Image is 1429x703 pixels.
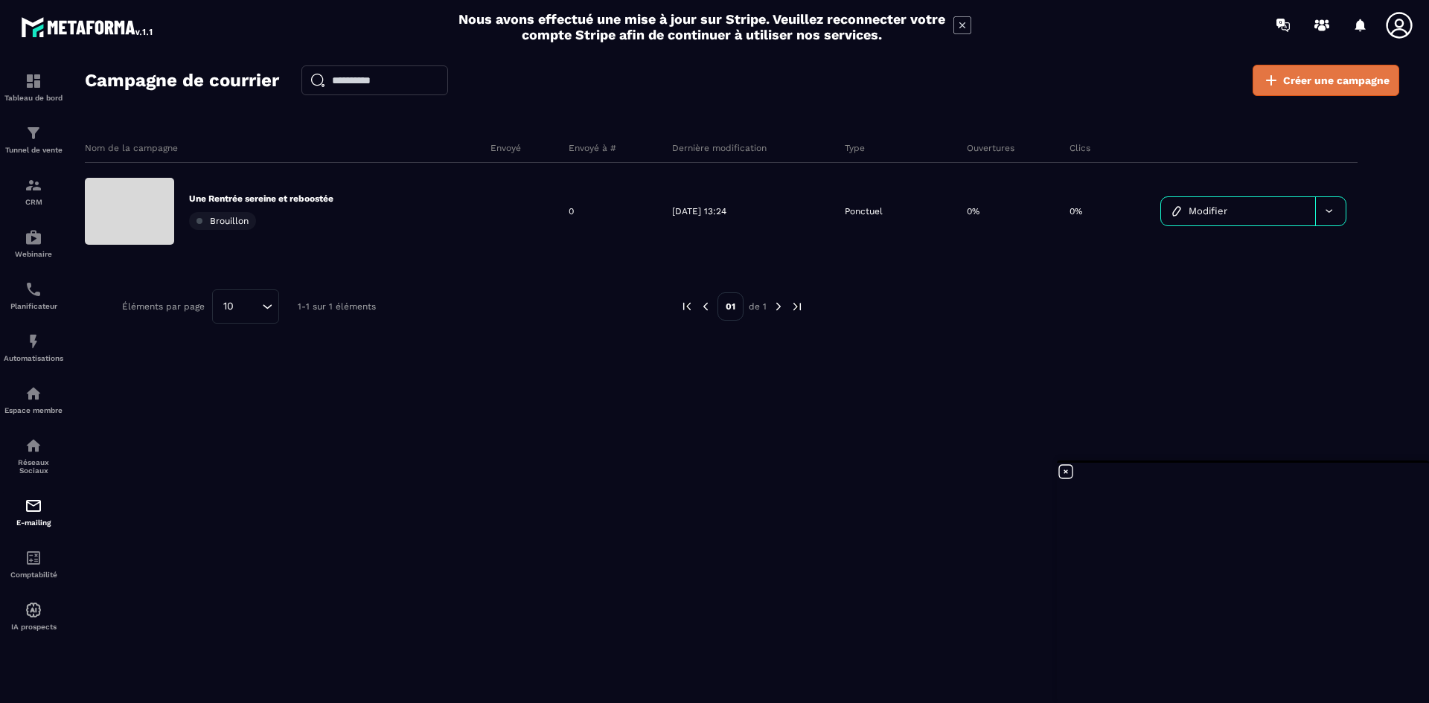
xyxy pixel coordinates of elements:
div: Search for option [212,289,279,324]
p: Webinaire [4,250,63,258]
img: social-network [25,437,42,455]
a: Modifier [1161,197,1315,225]
p: [DATE] 13:24 [672,205,726,217]
p: Espace membre [4,406,63,414]
p: 0% [967,205,979,217]
p: Éléments par page [122,301,205,312]
span: 10 [218,298,239,315]
h2: Campagne de courrier [85,65,279,95]
p: Comptabilité [4,571,63,579]
input: Search for option [239,298,258,315]
p: Envoyé [490,142,521,154]
p: Réseaux Sociaux [4,458,63,475]
p: Nom de la campagne [85,142,178,154]
a: Créer une campagne [1253,65,1399,96]
img: logo [21,13,155,40]
span: Brouillon [210,216,249,226]
p: IA prospects [4,623,63,631]
a: social-networksocial-networkRéseaux Sociaux [4,426,63,486]
p: Ponctuel [845,205,883,217]
img: formation [25,72,42,90]
img: automations [25,385,42,402]
p: Tableau de bord [4,94,63,102]
img: prev [699,300,712,313]
img: automations [25,228,42,246]
a: schedulerschedulerPlanificateur [4,269,63,321]
p: Envoyé à # [569,142,616,154]
p: Ouvertures [967,142,1014,154]
p: Dernière modification [672,142,767,154]
a: formationformationTableau de bord [4,61,63,113]
p: 0% [1070,205,1082,217]
a: automationsautomationsEspace membre [4,373,63,426]
img: automations [25,333,42,350]
p: Automatisations [4,354,63,362]
img: icon [1172,206,1181,216]
p: Type [845,142,865,154]
p: de 1 [749,301,767,312]
a: formationformationCRM [4,165,63,217]
p: 1-1 sur 1 éléments [298,301,376,312]
img: formation [25,176,42,194]
a: automationsautomationsWebinaire [4,217,63,269]
img: next [790,300,804,313]
p: 0 [569,205,574,217]
p: Une Rentrée sereine et reboostée [189,193,333,205]
p: E-mailing [4,519,63,527]
a: formationformationTunnel de vente [4,113,63,165]
p: 01 [717,292,744,321]
p: Tunnel de vente [4,146,63,154]
span: Créer une campagne [1283,73,1390,88]
p: Planificateur [4,302,63,310]
img: scheduler [25,280,42,298]
a: automationsautomationsAutomatisations [4,321,63,373]
img: accountant [25,549,42,567]
img: formation [25,124,42,142]
img: next [772,300,785,313]
a: emailemailE-mailing [4,486,63,538]
img: prev [680,300,694,313]
h2: Nous avons effectué une mise à jour sur Stripe. Veuillez reconnecter votre compte Stripe afin de ... [458,11,946,42]
img: email [25,497,42,515]
p: Clics [1070,142,1090,154]
a: accountantaccountantComptabilité [4,538,63,590]
img: automations [25,601,42,619]
p: CRM [4,198,63,206]
span: Modifier [1189,205,1227,216]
